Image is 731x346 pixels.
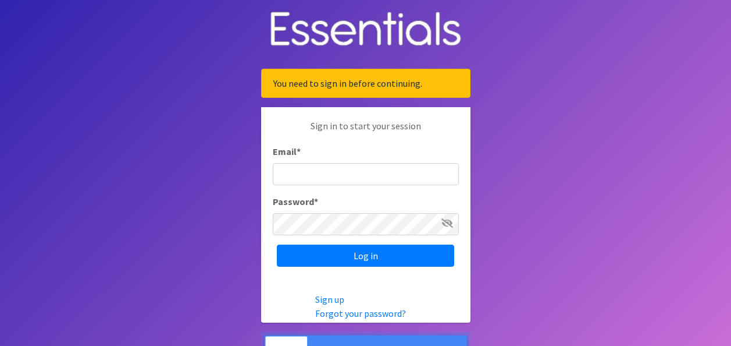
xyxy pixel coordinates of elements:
abbr: required [314,196,318,207]
a: Sign up [315,294,344,305]
a: Forgot your password? [315,308,406,319]
input: Log in [277,245,454,267]
label: Email [273,144,301,158]
div: You need to sign in before continuing. [261,69,470,98]
p: Sign in to start your session [273,119,459,144]
abbr: required [297,146,301,157]
label: Password [273,195,318,209]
